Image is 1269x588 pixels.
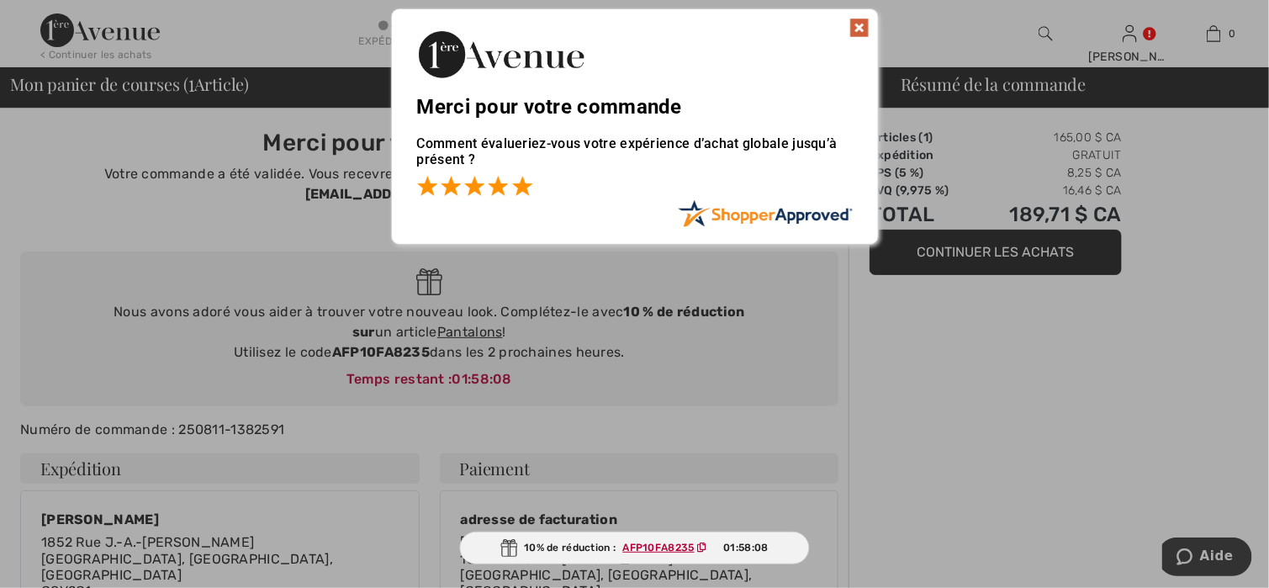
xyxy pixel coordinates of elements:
font: AFP10FA8235 [623,542,695,554]
font: Aide [38,12,71,27]
font: 10% de réduction : [524,542,616,554]
img: Gift.svg [500,539,517,557]
font: Merci pour votre commande [417,95,683,119]
font: Comment évalueriez-vous votre expérience d’achat globale jusqu’à présent ? [417,135,838,167]
img: x [849,18,870,38]
img: Merci pour votre commande [417,26,585,82]
span: 01:58:08 [723,540,768,555]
